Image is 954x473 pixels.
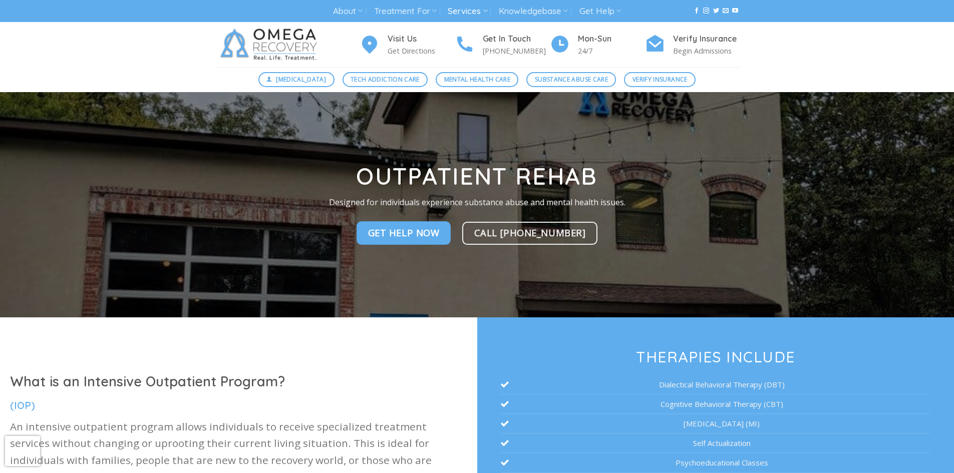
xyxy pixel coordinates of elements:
a: Verify Insurance [624,72,696,87]
a: Knowledgebase [499,2,568,21]
a: Substance Abuse Care [526,72,616,87]
h4: Visit Us [388,33,455,46]
a: [MEDICAL_DATA] [258,72,335,87]
h4: Verify Insurance [673,33,740,46]
a: Get Help [579,2,621,21]
h4: Mon-Sun [578,33,645,46]
h3: Therapies Include [501,349,930,364]
span: Get Help NOw [368,226,440,240]
a: Visit Us Get Directions [360,33,455,57]
a: About [333,2,363,21]
p: 24/7 [578,45,645,57]
p: Begin Admissions [673,45,740,57]
h4: Get In Touch [483,33,550,46]
span: Verify Insurance [632,75,688,84]
span: (IOP) [10,399,35,411]
a: Tech Addiction Care [343,72,428,87]
span: Mental Health Care [444,75,510,84]
li: Dialectical Behavioral Therapy (DBT) [501,375,930,394]
img: Omega Recovery [214,22,327,67]
p: [PHONE_NUMBER] [483,45,550,57]
span: Substance Abuse Care [535,75,608,84]
span: [MEDICAL_DATA] [276,75,326,84]
a: Treatment For [374,2,437,21]
strong: Outpatient Rehab [356,162,597,191]
a: Send us an email [723,8,729,15]
h1: What is an Intensive Outpatient Program? [10,373,467,390]
a: Get In Touch [PHONE_NUMBER] [455,33,550,57]
p: Get Directions [388,45,455,57]
a: Follow on YouTube [732,8,738,15]
a: Follow on Facebook [694,8,700,15]
a: Mental Health Care [436,72,518,87]
li: Cognitive Behavioral Therapy (CBT) [501,394,930,414]
p: Designed for individuals experience substance abuse and mental health issues. [315,196,640,209]
a: Get Help NOw [357,222,451,245]
a: Call [PHONE_NUMBER] [462,222,598,245]
a: Services [448,2,487,21]
a: Follow on Twitter [713,8,719,15]
span: Tech Addiction Care [351,75,420,84]
li: Psychoeducational Classes [501,453,930,472]
li: Self Actualization [501,433,930,453]
span: Call [PHONE_NUMBER] [474,225,586,240]
li: [MEDICAL_DATA] (MI) [501,414,930,433]
a: Verify Insurance Begin Admissions [645,33,740,57]
a: Follow on Instagram [703,8,709,15]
